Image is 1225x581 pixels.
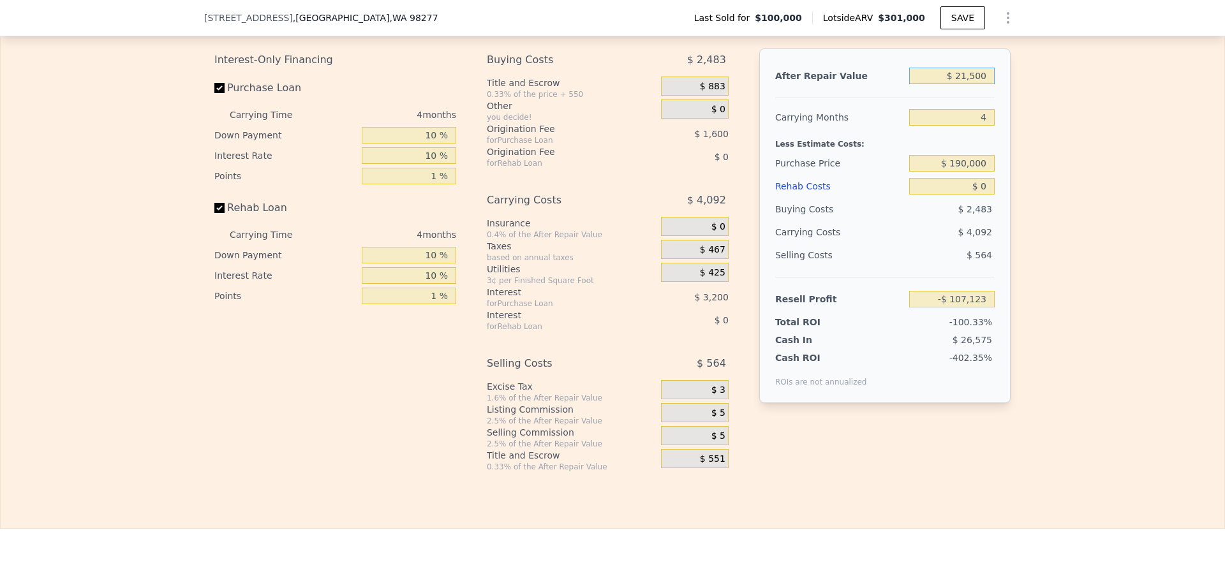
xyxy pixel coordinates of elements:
div: Taxes [487,240,656,253]
span: $ 0 [711,221,725,233]
div: Less Estimate Costs: [775,129,995,152]
div: Origination Fee [487,122,629,135]
div: Listing Commission [487,403,656,416]
span: $301,000 [878,13,925,23]
div: 1.6% of the After Repair Value [487,393,656,403]
div: based on annual taxes [487,253,656,263]
div: 3¢ per Finished Square Foot [487,276,656,286]
span: $100,000 [755,11,802,24]
input: Rehab Loan [214,203,225,213]
div: 2.5% of the After Repair Value [487,416,656,426]
span: [STREET_ADDRESS] [204,11,293,24]
div: Cash ROI [775,351,867,364]
div: Title and Escrow [487,449,656,462]
div: Selling Costs [487,352,629,375]
span: $ 2,483 [958,204,992,214]
div: Interest-Only Financing [214,48,456,71]
div: for Rehab Loan [487,158,629,168]
span: -402.35% [949,353,992,363]
span: , WA 98277 [389,13,438,23]
div: Resell Profit [775,288,904,311]
div: Other [487,99,656,112]
span: $ 564 [697,352,726,375]
div: Buying Costs [775,198,904,221]
label: Purchase Loan [214,77,357,99]
span: $ 3,200 [694,292,728,302]
div: Carrying Time [230,105,313,125]
div: ROIs are not annualized [775,364,867,387]
div: 0.4% of the After Repair Value [487,230,656,240]
span: $ 0 [715,152,729,162]
div: Interest Rate [214,145,357,166]
div: 0.33% of the After Repair Value [487,462,656,472]
span: -100.33% [949,317,992,327]
div: Selling Costs [775,244,904,267]
div: Utilities [487,263,656,276]
span: Lotside ARV [823,11,878,24]
div: Down Payment [214,245,357,265]
button: Show Options [995,5,1021,31]
span: $ 1,600 [694,129,728,139]
div: Carrying Costs [775,221,855,244]
span: $ 5 [711,430,725,442]
span: $ 0 [711,104,725,115]
div: 2.5% of the After Repair Value [487,439,656,449]
div: Excise Tax [487,380,656,393]
div: Interest [487,309,629,321]
div: Title and Escrow [487,77,656,89]
div: Insurance [487,217,656,230]
div: After Repair Value [775,64,904,87]
span: $ 467 [700,244,725,256]
div: Carrying Costs [487,189,629,212]
div: Points [214,286,357,306]
div: Interest Rate [214,265,357,286]
div: for Rehab Loan [487,321,629,332]
span: $ 4,092 [687,189,726,212]
label: Rehab Loan [214,196,357,219]
div: Carrying Time [230,224,313,245]
span: , [GEOGRAPHIC_DATA] [293,11,438,24]
div: Origination Fee [487,145,629,158]
span: $ 26,575 [953,335,992,345]
div: 4 months [318,105,456,125]
button: SAVE [940,6,985,29]
div: for Purchase Loan [487,135,629,145]
span: $ 3 [711,385,725,396]
span: $ 551 [700,453,725,465]
input: Purchase Loan [214,83,225,93]
div: Carrying Months [775,106,904,129]
span: $ 2,483 [687,48,726,71]
span: $ 0 [715,315,729,325]
div: Purchase Price [775,152,904,175]
span: $ 564 [967,250,992,260]
span: $ 425 [700,267,725,279]
div: for Purchase Loan [487,298,629,309]
div: Selling Commission [487,426,656,439]
div: Rehab Costs [775,175,904,198]
span: $ 4,092 [958,227,992,237]
div: Points [214,166,357,186]
div: Down Payment [214,125,357,145]
div: Buying Costs [487,48,629,71]
span: $ 883 [700,81,725,92]
div: Interest [487,286,629,298]
div: you decide! [487,112,656,122]
div: 4 months [318,224,456,245]
div: 0.33% of the price + 550 [487,89,656,99]
span: Last Sold for [694,11,755,24]
div: Total ROI [775,316,855,328]
div: Cash In [775,334,855,346]
span: $ 5 [711,408,725,419]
